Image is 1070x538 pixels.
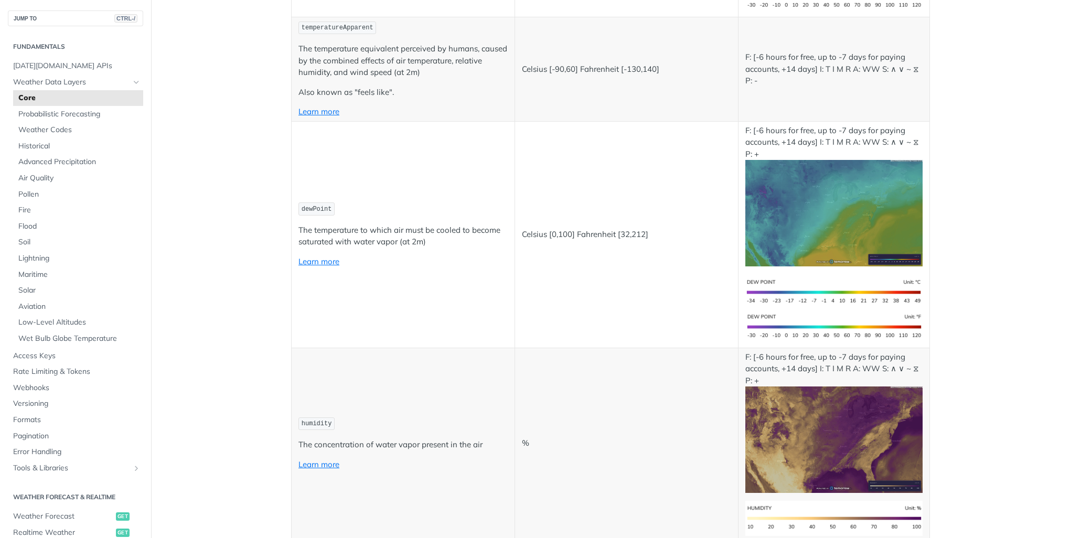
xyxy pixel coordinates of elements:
button: Show subpages for Tools & Libraries [132,464,141,472]
a: Advanced Precipitation [13,154,143,170]
span: CTRL-/ [114,14,137,23]
span: Wet Bulb Globe Temperature [18,333,141,344]
span: get [116,512,130,521]
a: Access Keys [8,348,143,364]
a: Fire [13,202,143,218]
a: Learn more [298,106,339,116]
a: Learn more [298,256,339,266]
span: Probabilistic Forecasting [18,109,141,120]
button: JUMP TOCTRL-/ [8,10,143,26]
span: Access Keys [13,351,141,361]
a: Tools & LibrariesShow subpages for Tools & Libraries [8,460,143,476]
a: Weather Codes [13,122,143,138]
span: Core [18,93,141,103]
a: Maritime [13,267,143,283]
a: Lightning [13,251,143,266]
span: Expand image [745,434,923,444]
a: Rate Limiting & Tokens [8,364,143,380]
span: Rate Limiting & Tokens [13,367,141,377]
a: Weather Data LayersHide subpages for Weather Data Layers [8,74,143,90]
a: Pagination [8,428,143,444]
h2: Fundamentals [8,42,143,51]
span: Air Quality [18,173,141,184]
span: Webhooks [13,383,141,393]
h2: Weather Forecast & realtime [8,492,143,502]
a: Webhooks [8,380,143,396]
p: Also known as "feels like". [298,87,508,99]
span: Weather Codes [18,125,141,135]
span: Realtime Weather [13,528,113,538]
p: F: [-6 hours for free, up to -7 days for paying accounts, +14 days] I: T I M R A: WW S: ∧ ∨ ~ ⧖ P: - [745,51,923,87]
span: dewPoint [302,206,332,213]
span: Formats [13,415,141,425]
span: Error Handling [13,447,141,457]
a: Soil [13,234,143,250]
span: Expand image [745,512,923,522]
span: Tools & Libraries [13,463,130,474]
a: Air Quality [13,170,143,186]
p: F: [-6 hours for free, up to -7 days for paying accounts, +14 days] I: T I M R A: WW S: ∧ ∨ ~ ⧖ P: + [745,351,923,493]
a: Learn more [298,459,339,469]
span: get [116,529,130,537]
span: Fire [18,205,141,216]
span: humidity [302,420,332,427]
span: Weather Forecast [13,511,113,522]
a: Low-Level Altitudes [13,315,143,330]
span: Lightning [18,253,141,264]
span: Expand image [745,286,923,296]
span: Soil [18,237,141,248]
span: Expand image [745,321,923,331]
a: Weather Forecastget [8,509,143,524]
span: Advanced Precipitation [18,157,141,167]
span: Pagination [13,431,141,442]
a: Historical [13,138,143,154]
p: % [522,437,731,449]
p: The temperature equivalent perceived by humans, caused by the combined effects of air temperature... [298,43,508,79]
a: Flood [13,219,143,234]
p: F: [-6 hours for free, up to -7 days for paying accounts, +14 days] I: T I M R A: WW S: ∧ ∨ ~ ⧖ P: + [745,125,923,266]
a: Formats [8,412,143,428]
a: Versioning [8,396,143,412]
span: Solar [18,285,141,296]
span: [DATE][DOMAIN_NAME] APIs [13,61,141,71]
button: Hide subpages for Weather Data Layers [132,78,141,87]
a: Solar [13,283,143,298]
a: Probabilistic Forecasting [13,106,143,122]
p: Celsius [0,100] Fahrenheit [32,212] [522,229,731,241]
p: Celsius [-90,60] Fahrenheit [-130,140] [522,63,731,76]
span: Low-Level Altitudes [18,317,141,328]
span: Pollen [18,189,141,200]
a: Wet Bulb Globe Temperature [13,331,143,347]
a: [DATE][DOMAIN_NAME] APIs [8,58,143,74]
span: Expand image [745,208,923,218]
a: Pollen [13,187,143,202]
span: Aviation [18,302,141,312]
span: Weather Data Layers [13,77,130,88]
span: Maritime [18,270,141,280]
p: The temperature to which air must be cooled to become saturated with water vapor (at 2m) [298,224,508,248]
a: Core [13,90,143,106]
p: The concentration of water vapor present in the air [298,439,508,451]
span: Flood [18,221,141,232]
a: Aviation [13,299,143,315]
span: Versioning [13,399,141,409]
span: temperatureApparent [302,24,373,31]
a: Error Handling [8,444,143,460]
span: Historical [18,141,141,152]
